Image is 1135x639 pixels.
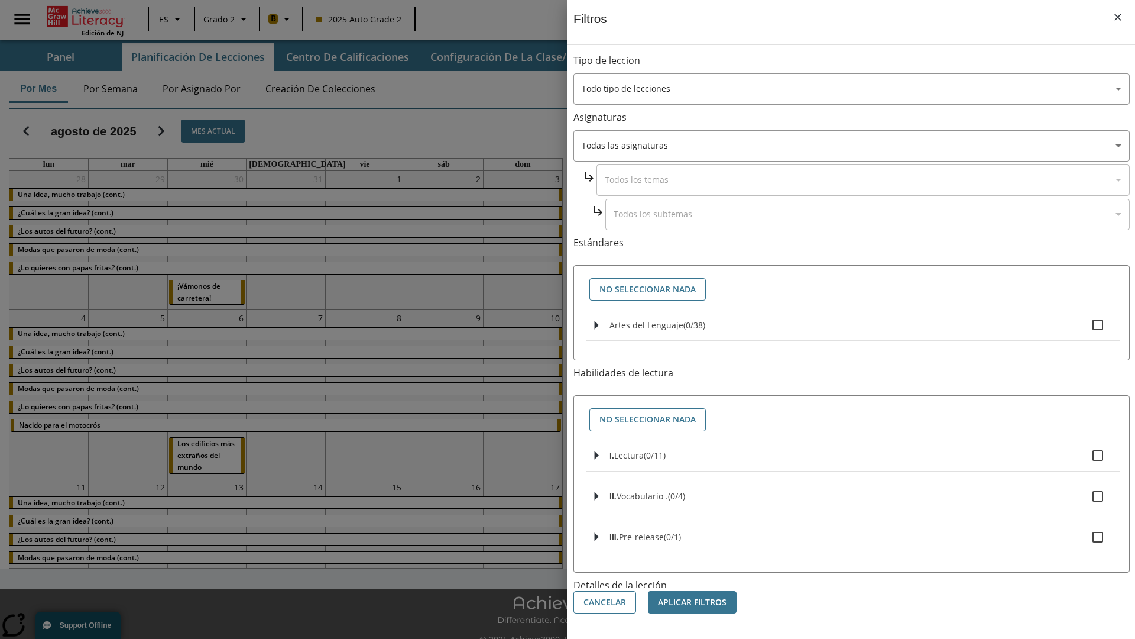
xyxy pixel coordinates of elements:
h1: Filtros [573,12,607,44]
div: Seleccione habilidades [583,405,1120,434]
span: 0 estándares seleccionados/38 estándares en grupo [683,319,705,331]
ul: Seleccione habilidades [586,440,1120,563]
p: Detalles de la lección [573,579,1130,592]
p: Asignaturas [573,111,1130,124]
span: Pre-release [619,531,664,543]
div: Seleccione una Asignatura [573,130,1130,162]
div: Seleccione una Asignatura [605,199,1130,230]
p: Habilidades de lectura [573,366,1130,380]
span: 0 estándares seleccionados/4 estándares en grupo [668,490,685,502]
div: Seleccione una Asignatura [596,164,1130,196]
p: Estándares [573,236,1130,250]
span: 0 estándares seleccionados/1 estándares en grupo [664,531,681,543]
span: Lectura [614,450,644,461]
span: Artes del Lenguaje [609,319,683,331]
button: No seleccionar nada [589,408,706,431]
span: I. [609,451,614,460]
span: 0 estándares seleccionados/11 estándares en grupo [644,450,666,461]
button: Cancelar [573,591,636,614]
button: Aplicar Filtros [648,591,737,614]
span: III. [609,532,619,542]
span: II. [609,492,617,501]
button: No seleccionar nada [589,278,706,301]
p: Tipo de leccion [573,54,1130,67]
div: Seleccione un tipo de lección [573,73,1130,105]
div: Seleccione estándares [583,275,1120,304]
button: Cerrar los filtros del Menú lateral [1105,5,1130,30]
ul: Seleccione estándares [586,309,1120,350]
span: Vocabulario . [617,490,668,502]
